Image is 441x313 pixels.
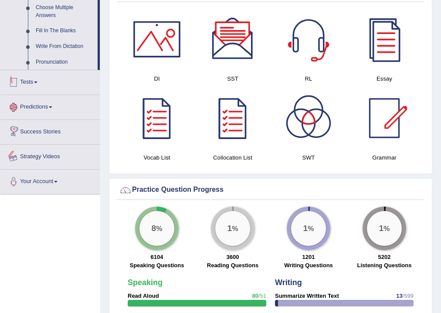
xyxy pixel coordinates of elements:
[291,211,326,246] div: %
[139,211,174,246] div: %
[152,224,156,233] big: 8
[123,74,190,83] h4: DI
[302,254,315,260] strong: 1201
[351,153,418,162] h4: Grammar
[128,278,163,287] strong: Speaking
[215,211,250,246] div: %
[0,120,100,142] a: Success Stories
[275,293,339,299] strong: Summarize Written Text
[258,293,266,299] span: /51
[227,254,239,260] strong: 3600
[119,184,422,197] div: Practice Question Progress
[151,254,163,260] strong: 6104
[396,293,402,299] span: 13
[32,39,98,54] a: Write From Dictation
[123,153,190,162] h4: Vocab List
[275,278,302,287] strong: Writing
[403,293,414,299] span: /599
[275,74,342,83] h4: RL
[128,293,159,299] strong: Read Aloud
[0,70,100,92] a: Tests
[199,153,266,162] h4: Collocation List
[227,224,232,233] big: 1
[378,254,391,260] strong: 5202
[0,95,100,117] a: Predictions
[367,211,402,246] div: %
[32,54,98,70] a: Pronunciation
[0,170,100,191] a: Your Account
[303,224,308,233] big: 1
[379,224,384,233] big: 1
[275,153,342,162] h4: SWT
[199,74,266,83] h4: SST
[32,23,98,39] a: Fill In The Blanks
[351,74,418,83] h4: Essay
[357,261,412,269] label: Listening Questions
[0,145,100,167] a: Strategy Videos
[252,293,258,299] span: 80
[130,261,184,269] label: Speaking Questions
[207,261,258,269] label: Reading Questions
[284,261,333,269] label: Writing Questions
